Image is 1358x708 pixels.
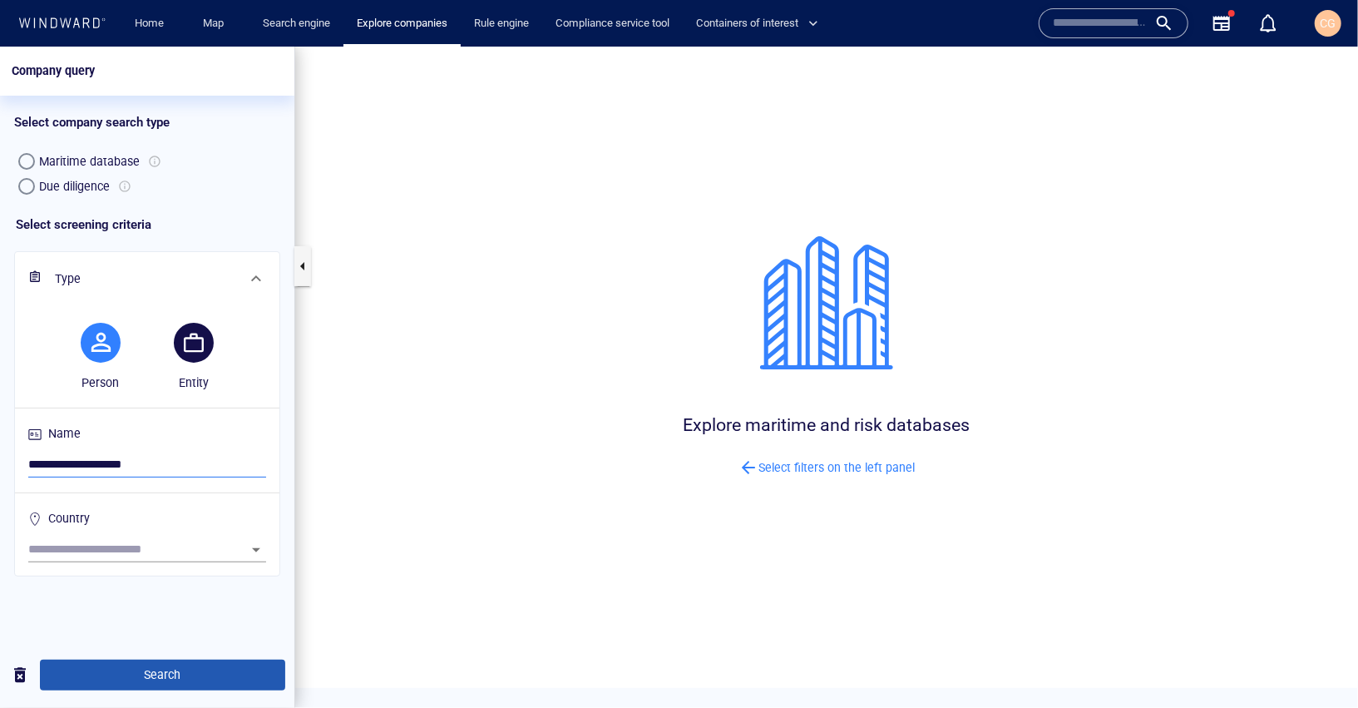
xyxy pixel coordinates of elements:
button: CG [1311,7,1345,40]
a: Home [129,9,171,38]
div: Country [45,458,93,486]
div: Name [45,374,84,401]
span: Containers of interest [696,14,818,33]
div: Select company search type [14,49,280,102]
div: Maritime database [39,105,140,125]
div: Due diligence [39,130,110,150]
h6: Select filters on the left panel [738,411,915,432]
h5: Explore maritime and risk databases [683,367,970,391]
button: Containers of interest [689,9,832,38]
button: Map [190,9,243,38]
h6: Type [55,222,236,243]
div: Notification center [1258,13,1278,33]
p: Entity [164,326,224,346]
a: Rule engine [467,9,536,38]
a: Explore companies [350,9,454,38]
button: Home [123,9,176,38]
button: Due diligence [14,127,39,152]
p: Company query [12,14,95,34]
button: Open [244,492,268,515]
a: Map [196,9,236,38]
a: Compliance service tool [549,9,676,38]
div: Select screening criteria [14,166,280,205]
iframe: Chat [1287,633,1346,696]
button: Search [40,613,285,644]
a: Search engine [256,9,337,38]
button: Maritime database [14,102,39,127]
div: Type [15,205,279,260]
p: Person [71,326,131,346]
span: Search [53,618,272,639]
span: CG [1321,17,1336,30]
